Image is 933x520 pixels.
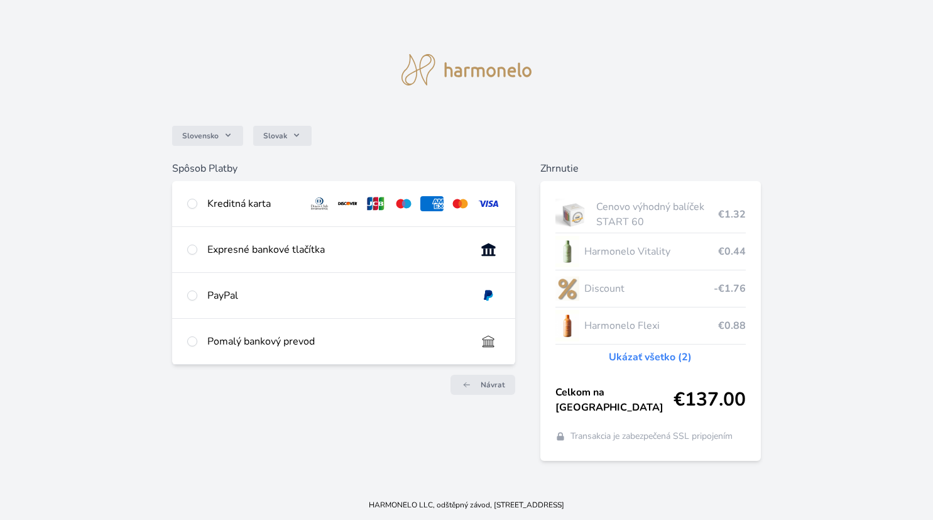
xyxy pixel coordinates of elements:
[420,196,444,211] img: amex.svg
[584,244,718,259] span: Harmonelo Vitality
[182,131,219,141] span: Slovensko
[450,375,515,395] a: Návrat
[555,310,579,341] img: CLEAN_FLEXI_se_stinem_x-hi_(1)-lo.jpg
[336,196,359,211] img: discover.svg
[207,196,298,211] div: Kreditná karta
[401,54,532,86] img: logo.svg
[718,318,746,333] span: €0.88
[477,334,500,349] img: bankTransfer_IBAN.svg
[540,161,761,176] h6: Zhrnutie
[596,199,718,230] span: Cenovo výhodný balíček START 60
[172,161,515,176] h6: Spôsob Platby
[481,380,505,390] span: Návrat
[555,199,591,230] img: start.jpg
[555,273,579,304] img: discount-lo.png
[263,131,287,141] span: Slovak
[253,126,312,146] button: Slovak
[392,196,415,211] img: maestro.svg
[207,242,467,257] div: Expresné bankové tlačítka
[609,350,692,365] a: Ukázať všetko (2)
[584,318,718,333] span: Harmonelo Flexi
[718,207,746,222] span: €1.32
[674,389,746,411] span: €137.00
[477,242,500,257] img: onlineBanking_SK.svg
[584,281,714,296] span: Discount
[207,334,467,349] div: Pomalý bankový prevod
[477,288,500,303] img: paypal.svg
[308,196,331,211] img: diners.svg
[364,196,388,211] img: jcb.svg
[570,430,733,443] span: Transakcia je zabezpečená SSL pripojením
[477,196,500,211] img: visa.svg
[172,126,243,146] button: Slovensko
[555,236,579,267] img: CLEAN_VITALITY_se_stinem_x-lo.jpg
[207,288,467,303] div: PayPal
[449,196,472,211] img: mc.svg
[555,385,674,415] span: Celkom na [GEOGRAPHIC_DATA]
[714,281,746,296] span: -€1.76
[718,244,746,259] span: €0.44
